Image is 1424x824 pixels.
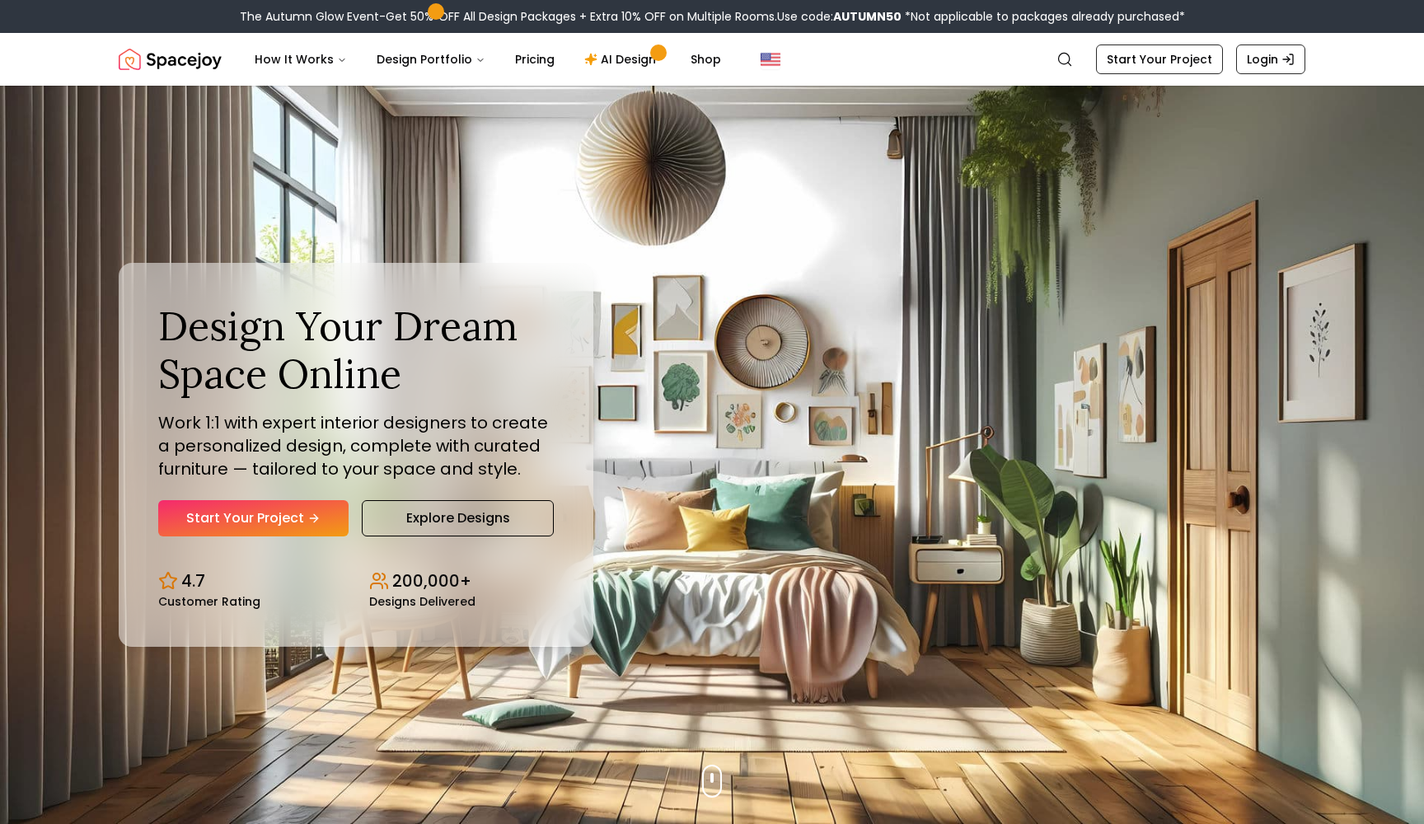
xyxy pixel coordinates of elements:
a: Start Your Project [1096,44,1223,74]
a: Pricing [502,43,568,76]
div: Design stats [158,556,554,607]
a: AI Design [571,43,674,76]
small: Customer Rating [158,596,260,607]
a: Login [1236,44,1305,74]
p: 200,000+ [392,569,471,592]
button: How It Works [241,43,360,76]
button: Design Portfolio [363,43,499,76]
small: Designs Delivered [369,596,475,607]
span: *Not applicable to packages already purchased* [902,8,1185,25]
img: Spacejoy Logo [119,43,222,76]
div: The Autumn Glow Event-Get 50% OFF All Design Packages + Extra 10% OFF on Multiple Rooms. [240,8,1185,25]
a: Spacejoy [119,43,222,76]
span: Use code: [777,8,902,25]
nav: Main [241,43,734,76]
p: 4.7 [181,569,205,592]
a: Shop [677,43,734,76]
a: Explore Designs [362,500,554,536]
nav: Global [119,33,1305,86]
b: AUTUMN50 [833,8,902,25]
h1: Design Your Dream Space Online [158,302,554,397]
img: United States [761,49,780,69]
p: Work 1:1 with expert interior designers to create a personalized design, complete with curated fu... [158,411,554,480]
a: Start Your Project [158,500,349,536]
